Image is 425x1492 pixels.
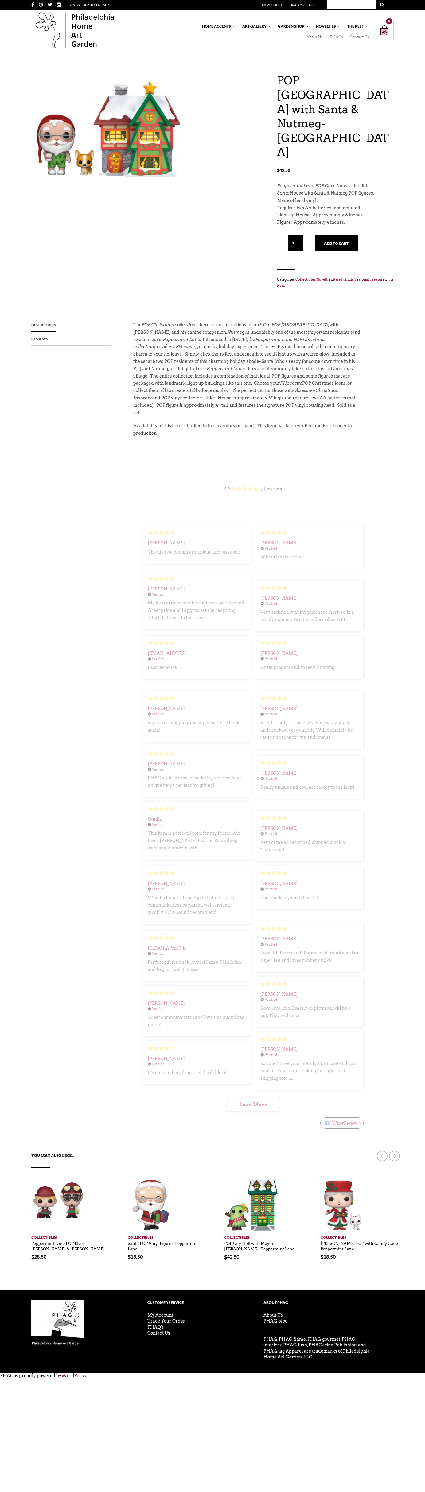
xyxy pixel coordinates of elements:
[265,887,277,891] div: Verified
[260,651,298,656] div: [PERSON_NAME]
[147,1300,254,1309] h4: Customer Service
[148,958,246,973] div: Perfect gift for duck lovers! I am a PHAG fan and hag for life! :). Kisses
[148,548,246,556] div: The tiles we bought are unique and just cool!
[128,1238,198,1252] a: Santa POP Vinyl Figure- Peppermint Lane
[265,546,277,550] div: Verified
[152,767,164,771] div: Verified
[263,1313,283,1318] a: About Us
[265,657,277,661] div: Verified
[147,1319,185,1323] a: Track Your Order
[332,1121,357,1125] div: WiserReview
[325,1121,330,1125] img: wiserreview
[152,823,164,826] div: Verified
[277,168,279,173] span: $
[260,783,358,791] div: Really unique and cool accessory to the Jeep!
[354,277,386,282] a: Seasonal Treasures
[152,887,164,891] div: Verified
[295,277,315,282] a: Collectibles
[260,553,358,561] div: 5plus. Great candles.
[239,21,271,32] a: Art Gallery
[260,949,358,964] div: Love it!!! Perfect gift for my best friend who is a super fan and loves rubber ducks!
[148,1069,246,1076] div: It’s cute and my drag friend will like it
[262,3,283,6] a: My Account
[128,1254,143,1260] bdi: 18.50
[265,777,277,780] div: Verified
[224,1232,303,1240] a: Collectibles
[148,651,186,656] div: [EMAIL_ADDRESS][DOMAIN_NAME]
[260,1004,358,1019] div: Love love love. Exactly as pictured, will be a gift. They will enjoy
[320,1117,364,1129] a: wiserreviewwiserreviewWiserReview
[148,761,185,766] div: [PERSON_NAME]
[152,712,164,716] div: Verified
[148,540,185,545] div: [PERSON_NAME]
[271,322,329,327] em: POP [GEOGRAPHIC_DATA]
[148,1001,185,1006] div: [PERSON_NAME]
[260,540,298,545] div: [PERSON_NAME]
[265,942,277,946] div: Verified
[148,830,246,852] div: This item is perfect, I got it for my friend who loves [PERSON_NAME] Horror. Everything went supe...
[275,21,309,32] a: Garden Shop
[128,1232,207,1240] a: Collectibles
[331,735,333,740] span: ...
[321,1254,323,1260] span: $
[263,1336,370,1360] p: PHAG, PHAG flame, PHAG gourmet, PHAG interiors, PHAG lush, PHAGazine Publishing, and PHAG tag App...
[265,832,277,836] div: Verified
[133,422,361,443] p: Availability of this item is limited to the inventory on-hand. This item has been vaulted and is ...
[31,1254,34,1260] span: $
[147,1313,173,1318] a: My Account
[148,664,246,671] div: Fast response
[277,212,394,219] p: Light-up House: Approximately 6 inches.
[148,599,246,621] div: My item arrived quickly and very well packed. Great price and I appreciate the recycling effort! ...
[277,219,394,226] p: Figure: Approximately 4 inches.
[315,235,358,251] button: Add to cart
[260,719,358,741] div: Fast, friendly service! My item was shipped and received very quickly. Will definitely be returni...
[260,771,298,775] div: [PERSON_NAME]
[207,366,244,371] em: Peppermint Lane
[277,277,393,288] a: The Rest
[277,183,347,188] em: Peppermint Lane POP Christmas
[152,952,164,955] div: Verified
[260,894,358,901] div: Cool duck, my mom loved it.
[224,486,282,492] div: 4.9 (11 reviews)
[277,197,394,204] p: Made of hard vinyl.
[288,235,303,251] input: Qty
[386,18,392,24] div: 0
[321,1254,336,1260] bdi: 18.50
[152,657,164,661] div: Verified
[128,1254,131,1260] span: $
[147,1331,170,1335] a: Contact Us
[289,3,319,6] a: Track Your Order
[260,881,298,886] div: [PERSON_NAME]
[280,381,302,386] em: PHavorite
[265,712,277,716] div: Verified
[277,182,394,190] p: collectible.
[224,1238,294,1252] a: POP City Hall with Mayor [PERSON_NAME]- Peppermint Lane
[321,1232,400,1240] a: Collectibles
[227,330,245,335] em: Nutmeg
[31,1300,84,1346] img: phag-logo-compressor.gif
[265,602,277,605] div: Verified
[31,318,56,332] a: Description
[260,1060,358,1082] div: So cute!! Love your merch, it’s unique and you had just what I was looking for, super fast shippi...
[326,35,346,40] a: PHAQs
[206,615,209,620] span: ...
[277,190,394,197] p: House with Santa & Nutmeg POP figures.
[344,21,368,32] a: The Rest
[260,608,358,623] div: Very satisfied with my purchase. Arrived in a timely manner. Exactly as described A++
[197,845,200,850] span: ...
[277,73,394,160] h1: POP [GEOGRAPHIC_DATA] with Santa & Nutmeg- [GEOGRAPHIC_DATA]
[265,998,277,1001] div: Verified
[31,1238,105,1252] a: Peppermint Lane POP Elves- [PERSON_NAME] & [PERSON_NAME]
[290,1076,293,1081] span: ...
[277,276,394,289] span: Categories: , , , , .
[260,992,298,997] div: [PERSON_NAME]
[263,1319,287,1323] a: PHAG blog
[148,946,186,950] div: [GEOGRAPHIC_DATA]
[260,596,298,600] div: [PERSON_NAME]
[224,1254,239,1260] bdi: 42.50
[152,593,164,596] div: Verified
[31,332,48,346] a: Reviews
[277,168,290,173] bdi: 42.50
[148,881,185,886] div: [PERSON_NAME]
[260,664,358,671] div: Great product and speedy shipping!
